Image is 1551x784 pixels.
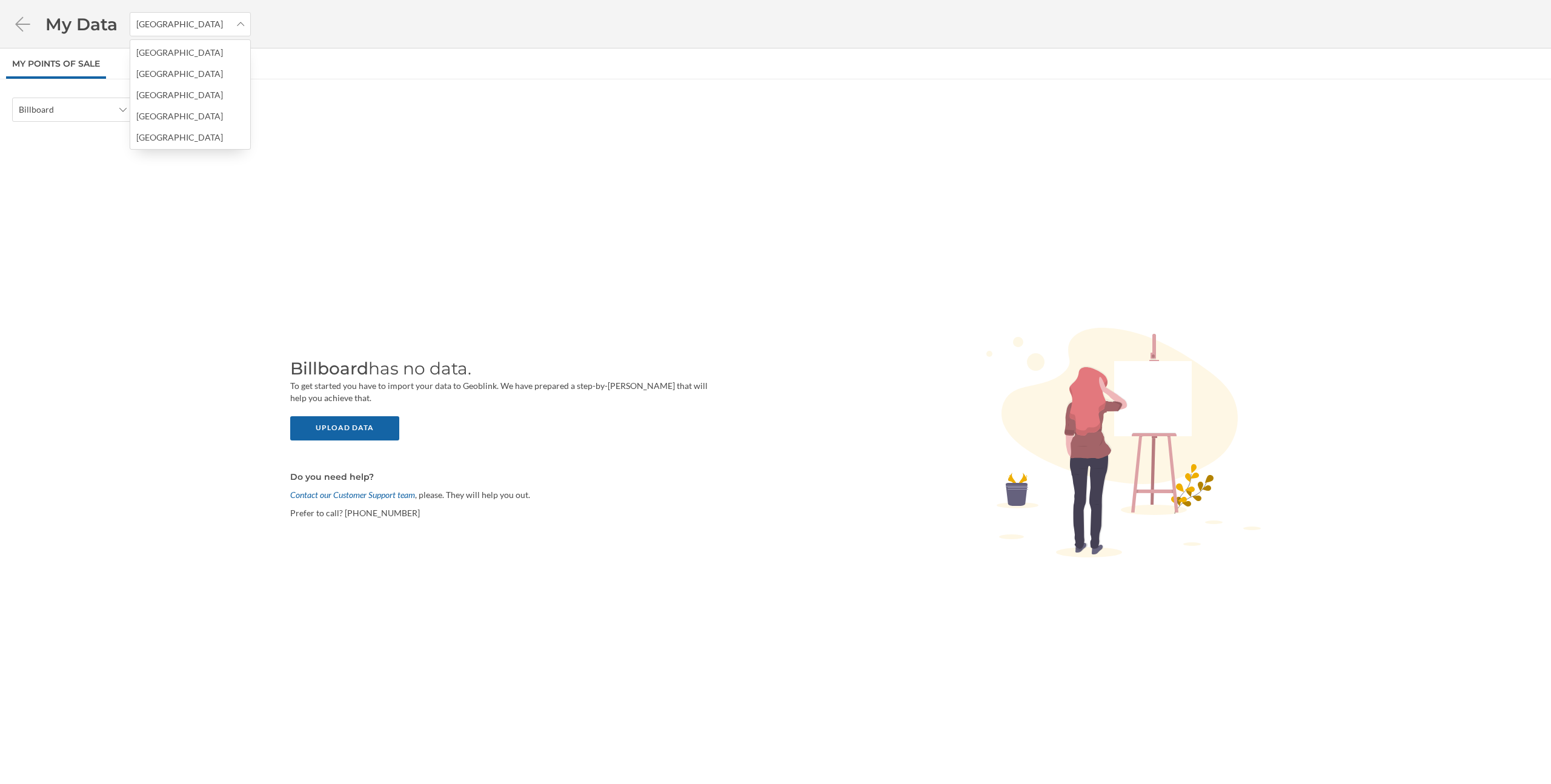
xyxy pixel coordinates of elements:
div: [GEOGRAPHIC_DATA] [136,111,223,121]
div: [GEOGRAPHIC_DATA] [136,47,223,58]
span: Assistance [24,8,83,19]
a: My Layers [124,48,185,79]
h4: Do you need help? [290,471,708,483]
p: Prefer to call? [PHONE_NUMBER] [290,507,708,519]
span: [GEOGRAPHIC_DATA] [136,18,223,30]
span: Billboard [19,104,54,116]
div: [GEOGRAPHIC_DATA] [136,90,223,100]
h1: has no data. [290,357,708,380]
a: My points of sale [6,48,106,79]
strong: Billboard [290,358,368,379]
div: [GEOGRAPHIC_DATA] [136,68,223,79]
span: My Data [45,13,118,36]
a: Contact our Customer Support team [290,490,415,500]
div: [GEOGRAPHIC_DATA] [136,132,223,142]
p: , please. They will help you out. [290,489,708,501]
p: To get started you have to import your data to Geoblink. We have prepared a step-by-[PERSON_NAME]... [290,380,708,404]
